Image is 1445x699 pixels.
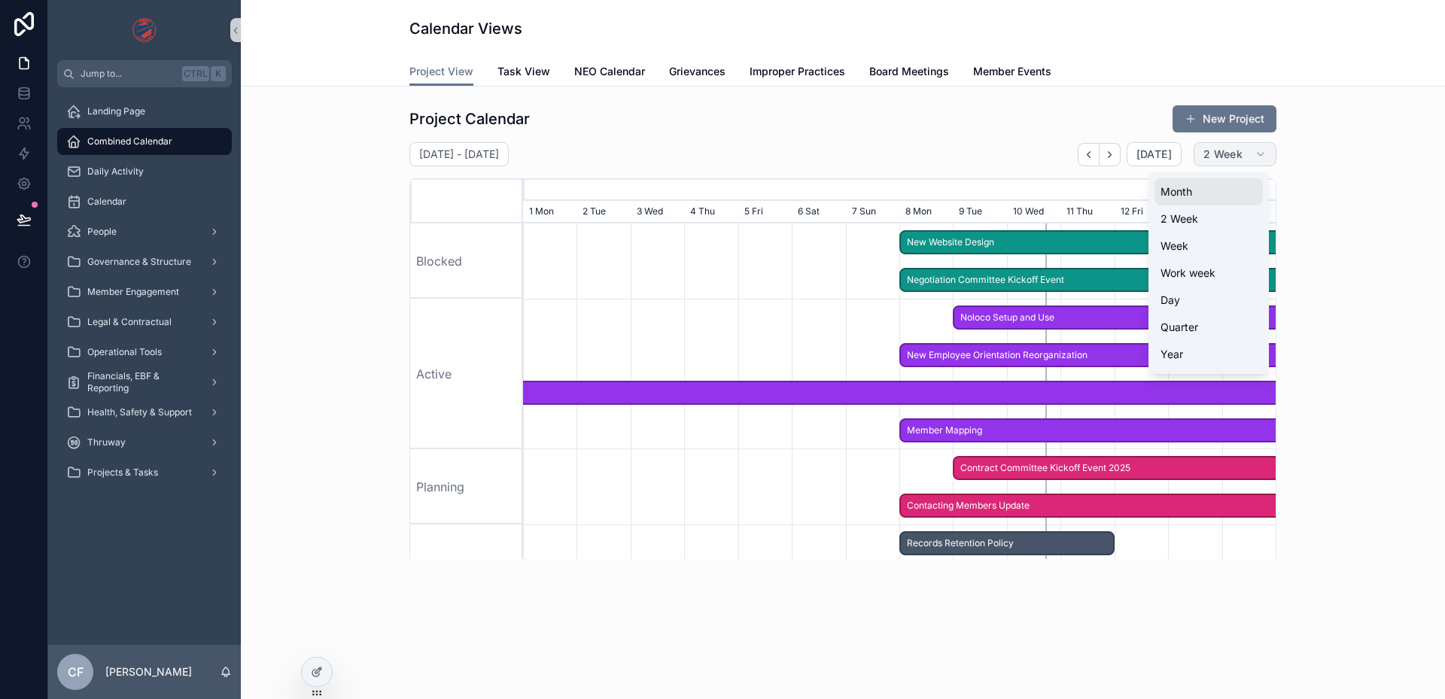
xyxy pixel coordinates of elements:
span: 2 Week [1203,147,1243,161]
span: 2 Week [1161,211,1198,226]
div: Blocked [410,223,523,299]
a: Financials, EBF & Reporting [57,369,232,396]
span: Thruway [87,436,126,448]
button: Month [1154,178,1263,205]
div: scrollable content [48,87,241,506]
div: 1 Mon [523,201,576,223]
a: Board Meetings [869,58,949,88]
div: 11 Thu [1060,201,1114,223]
div: Records Retention Policy [899,531,1115,556]
button: Week [1154,232,1263,260]
span: Governance & Structure [87,256,191,268]
div: 9 Tue [953,201,1006,223]
div: 8 Mon [899,201,953,223]
a: Member Events [973,58,1051,88]
span: Health, Safety & Support [87,406,192,418]
a: Legal & Contractual [57,308,232,336]
a: Governance & Structure [57,248,232,275]
a: Project View [409,58,473,87]
span: Combined Calendar [87,135,172,147]
span: Board Meetings [869,64,949,79]
span: Jump to... [81,68,176,80]
a: Operational Tools [57,339,232,366]
span: Member Events [973,64,1051,79]
div: 10 Wed [1007,201,1060,223]
img: App logo [132,18,157,42]
a: Task View [497,58,550,88]
div: 3 Wed [631,201,684,223]
button: Work week [1154,260,1263,287]
div: New Website Design [899,230,1329,255]
div: 5 Fri [738,201,792,223]
button: 2 Week [1194,142,1276,166]
h1: Project Calendar [409,108,530,129]
button: Year [1154,341,1263,368]
button: Quarter [1154,314,1263,341]
span: Work week [1161,266,1215,281]
div: Planning [410,449,523,524]
span: Operational Tools [87,346,162,358]
div: 7 Sun [846,201,899,223]
a: Health, Safety & Support [57,399,232,426]
p: [PERSON_NAME] [105,664,192,679]
span: Quarter [1161,320,1198,335]
h1: Calendar Views [409,18,522,39]
span: CF [68,663,84,681]
a: People [57,218,232,245]
div: Active [410,299,523,449]
div: 2 Tue [576,201,630,223]
span: Ctrl [182,66,209,81]
span: Project View [409,64,473,79]
a: Daily Activity [57,158,232,185]
div: 12 Fri [1115,201,1168,223]
span: Task View [497,64,550,79]
span: Records Retention Policy [901,531,1113,556]
span: Legal & Contractual [87,316,172,328]
span: Week [1161,239,1188,254]
a: Landing Page [57,98,232,125]
span: Improper Practices [750,64,845,79]
span: [DATE] [1136,147,1172,161]
span: Daily Activity [87,166,144,178]
span: Day [1161,293,1180,308]
span: Year [1161,347,1183,362]
span: Month [1161,184,1192,199]
span: Grievances [669,64,726,79]
h2: [DATE] - [DATE] [419,147,499,162]
a: Thruway [57,429,232,456]
button: [DATE] [1127,142,1182,166]
a: NEO Calendar [574,58,645,88]
button: New Project [1173,105,1276,132]
span: Projects & Tasks [87,467,158,479]
span: Landing Page [87,105,145,117]
button: Jump to...CtrlK [57,60,232,87]
a: Grievances [669,58,726,88]
span: Calendar [87,196,126,208]
a: Projects & Tasks [57,459,232,486]
a: Combined Calendar [57,128,232,155]
div: 4 Thu [684,201,738,223]
a: Improper Practices [750,58,845,88]
button: 2 Week [1154,205,1263,232]
a: Member Engagement [57,278,232,305]
span: NEO Calendar [574,64,645,79]
span: People [87,226,117,238]
button: Day [1154,287,1263,314]
span: Member Engagement [87,286,179,298]
span: Financials, EBF & Reporting [87,370,197,394]
span: New Website Design [901,230,1328,255]
div: 6 Sat [792,201,845,223]
span: K [212,68,224,80]
a: Calendar [57,188,232,215]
